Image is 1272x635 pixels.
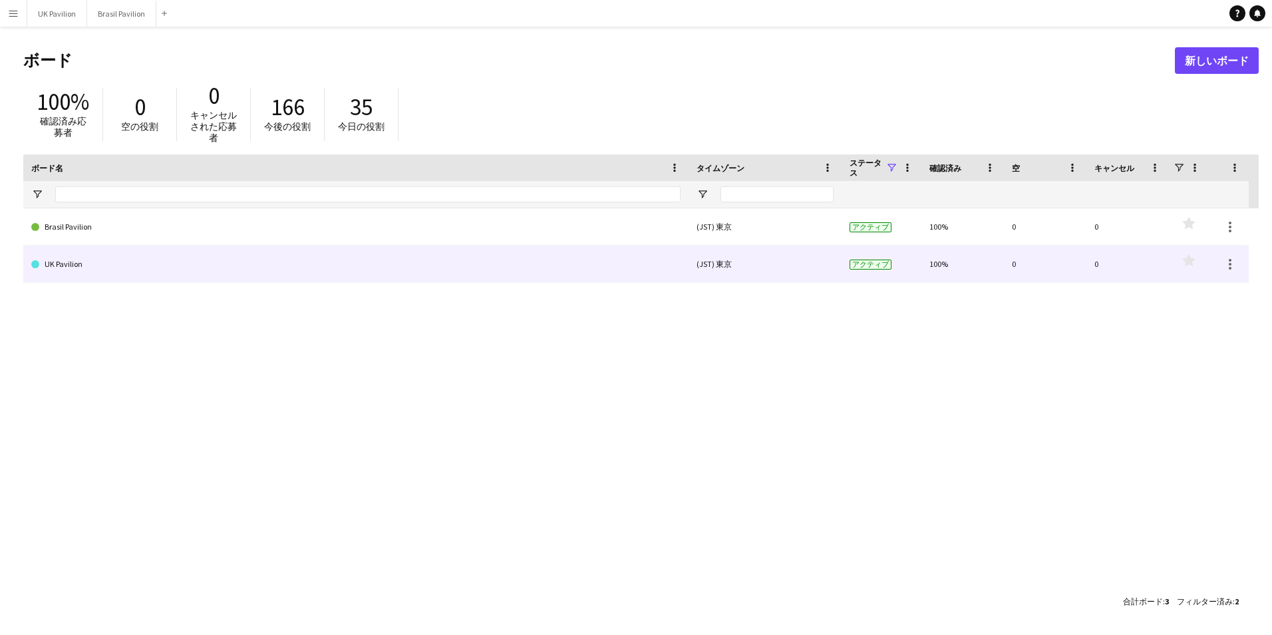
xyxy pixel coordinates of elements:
[689,246,842,282] div: (JST) 東京
[1177,596,1233,606] span: フィルター済み
[31,188,43,200] button: フィルターメニューを開く
[850,222,891,232] span: アクティブ
[1012,163,1020,173] span: 空
[1086,208,1169,245] div: 0
[271,93,305,122] span: 166
[1004,208,1086,245] div: 0
[689,208,842,245] div: (JST) 東京
[697,188,709,200] button: フィルターメニューを開く
[1175,47,1259,74] a: 新しいボード
[921,208,1004,245] div: 100%
[697,163,744,173] span: タイムゾーン
[31,163,63,173] span: ボード名
[850,260,891,270] span: アクティブ
[87,1,156,27] button: Brasil Pavilion
[1086,246,1169,282] div: 0
[31,246,681,283] a: UK Pavilion
[121,120,158,132] span: 空の役割
[1004,246,1086,282] div: 0
[1094,163,1134,173] span: キャンセル
[40,115,86,138] span: 確認済み応募者
[1165,596,1169,606] span: 3
[1123,596,1163,606] span: 合計ボード
[921,246,1004,282] div: 100%
[1235,596,1239,606] span: 2
[350,93,373,122] span: 35
[23,51,1175,71] h1: ボード
[190,109,237,144] span: キャンセルされた応募者
[134,93,146,122] span: 0
[929,163,961,173] span: 確認済み
[208,81,220,110] span: 0
[31,208,681,246] a: Brasil Pavilion
[1123,588,1169,614] div: :
[850,158,885,178] span: ステータス
[27,1,87,27] button: UK Pavilion
[37,87,89,116] span: 100%
[55,186,681,202] input: ボード名 フィルター入力
[264,120,311,132] span: 今後の役割
[720,186,834,202] input: タイムゾーン フィルター入力
[1177,588,1239,614] div: :
[338,120,385,132] span: 今日の役割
